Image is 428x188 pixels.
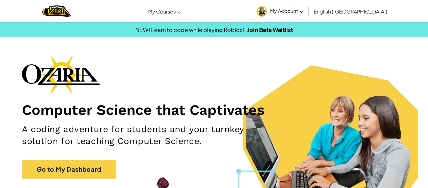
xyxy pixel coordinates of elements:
img: avatar [257,6,267,17]
span: My Courses [148,8,176,15]
span: NEW! Learn to code while playing Roblox! [135,26,244,33]
img: Ozaria branding logo [22,55,100,95]
h1: Computer Science that Captivates [22,101,406,119]
a: Go to My Dashboard [22,160,116,179]
h2: A coding adventure for students and your turnkey solution for teaching Computer Science. [22,123,279,147]
span: My Account [270,8,304,14]
span: English ([GEOGRAPHIC_DATA]) [314,8,387,15]
img: Home [42,5,71,18]
a: English ([GEOGRAPHIC_DATA]) [311,3,390,20]
a: Ozaria by CodeCombat logo [42,5,71,18]
a: My Account [253,1,307,21]
a: Join Beta Waitlist [247,26,293,33]
a: My Courses [145,3,185,20]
